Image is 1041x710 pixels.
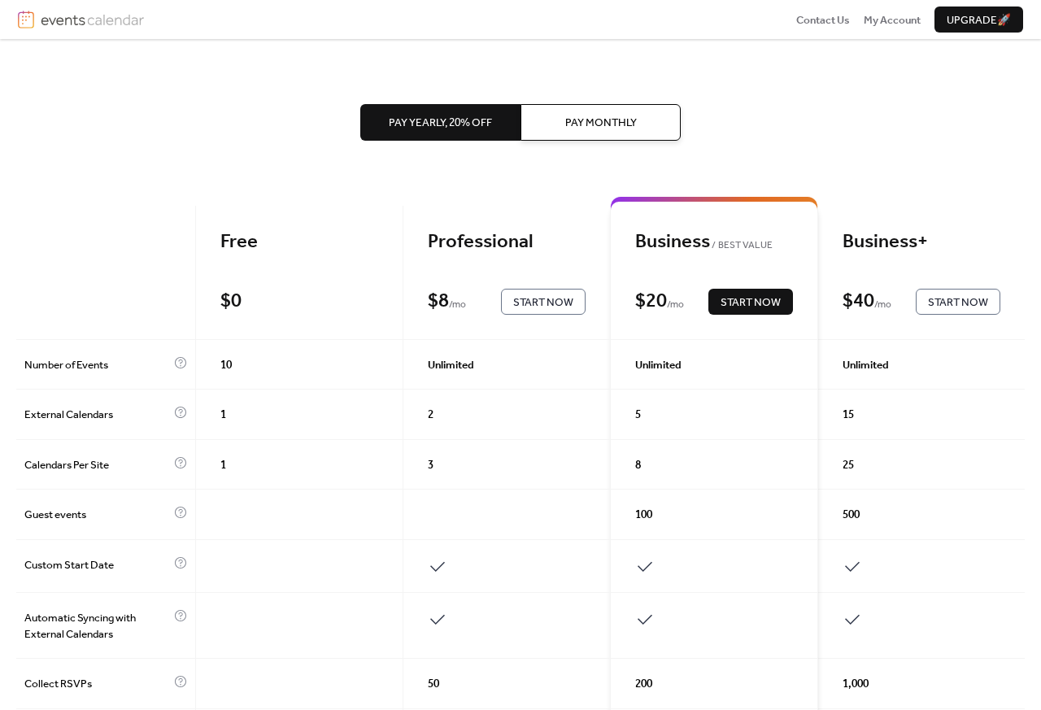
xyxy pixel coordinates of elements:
span: Unlimited [428,357,474,373]
span: 1 [220,457,226,473]
span: 3 [428,457,433,473]
button: Upgrade🚀 [934,7,1023,33]
div: Business+ [843,230,1000,255]
span: Guest events [24,507,170,523]
div: $ 8 [428,290,449,314]
span: 1 [220,407,226,423]
span: BEST VALUE [710,237,773,254]
span: 500 [843,507,860,523]
button: Pay Monthly [520,104,681,140]
span: Pay Yearly, 20% off [389,115,492,131]
span: Unlimited [843,357,889,373]
button: Start Now [708,289,793,315]
span: 100 [635,507,652,523]
div: Professional [428,230,586,255]
div: $ 20 [635,290,667,314]
img: logo [18,11,34,28]
span: / mo [874,297,891,313]
span: 50 [428,676,439,692]
span: Start Now [721,294,781,311]
div: Business [635,230,793,255]
a: My Account [864,11,921,28]
span: Contact Us [796,12,850,28]
span: Upgrade 🚀 [947,12,1011,28]
span: Collect RSVPs [24,676,170,692]
img: logotype [41,11,144,28]
div: $ 0 [220,290,242,314]
span: 25 [843,457,854,473]
span: Number of Events [24,357,170,373]
span: 200 [635,676,652,692]
span: / mo [667,297,684,313]
span: 2 [428,407,433,423]
span: Custom Start Date [24,557,170,577]
span: Calendars Per Site [24,457,170,473]
span: 10 [220,357,232,373]
span: 5 [635,407,641,423]
span: Start Now [513,294,573,311]
div: Free [220,230,378,255]
span: / mo [449,297,466,313]
div: $ 40 [843,290,874,314]
span: Pay Monthly [565,115,637,131]
span: 8 [635,457,641,473]
span: Unlimited [635,357,682,373]
span: External Calendars [24,407,170,423]
button: Pay Yearly, 20% off [360,104,520,140]
a: Contact Us [796,11,850,28]
button: Start Now [916,289,1000,315]
span: My Account [864,12,921,28]
span: Automatic Syncing with External Calendars [24,610,170,643]
button: Start Now [501,289,586,315]
span: 1,000 [843,676,869,692]
span: 15 [843,407,854,423]
span: Start Now [928,294,988,311]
